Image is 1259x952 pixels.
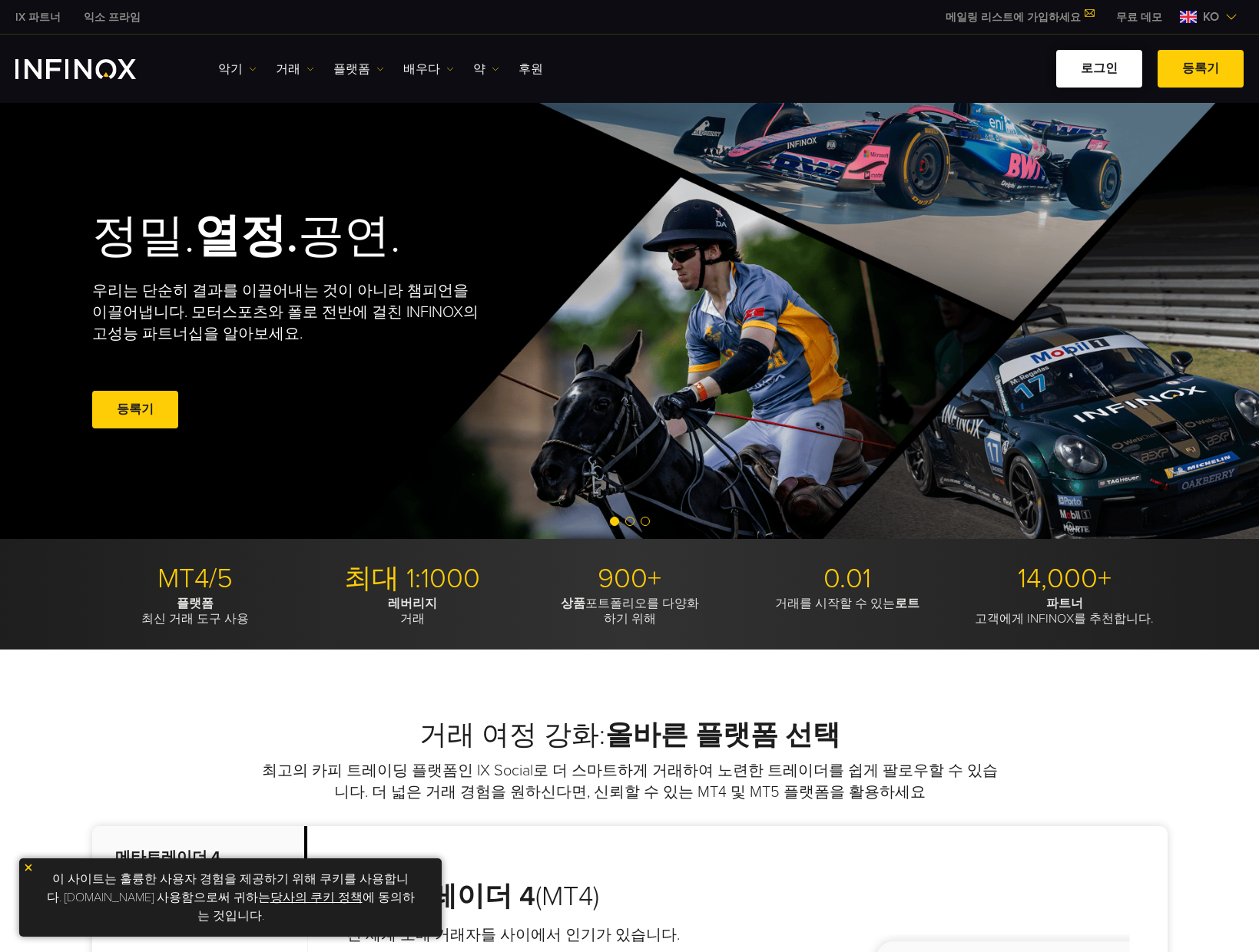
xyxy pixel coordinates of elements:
p: 거래를 시작할 수 있는 [744,596,950,611]
span: 슬라이드 1로 이동 [610,517,619,526]
strong: 로트 [895,596,919,611]
font: 약 [473,60,485,78]
a: 인피녹스 [4,9,72,25]
font: 거래 [276,60,300,78]
strong: 올바른 플랫폼 선택 [605,719,840,752]
h2: 정밀. 공연. [92,209,576,265]
font: 메일링 리스트에 가입하세요 [946,11,1081,24]
p: 우리는 단순히 결과를 이끌어내는 것이 아니라 챔피언을 이끌어냅니다. 모터스포츠와 폴로 전반에 걸친 INFINOX의 고성능 파트너십을 알아보세요. [92,280,479,345]
a: 플랫폼 [333,60,384,78]
font: 배우다 [403,60,440,78]
h3: (MT4) [346,880,713,914]
a: 인피녹스 [72,9,152,25]
p: 포트폴리오를 다양화 하기 위해 [527,596,733,626]
p: 고객에게 INFINOX를 추천합니다. [962,596,1168,626]
font: 플랫폼 [333,60,370,78]
a: 인피녹스 메뉴 [1105,9,1174,25]
a: 로그인 [1056,50,1142,88]
p: MT4/5 [92,562,298,596]
font: 등록기 [117,402,154,417]
p: 최고의 카피 트레이딩 플랫폼인 IX Social로 더 스마트하게 거래하여 노련한 트레이더를 쉽게 팔로우할 수 있습니다. 더 넓은 거래 경험을 원하신다면, 신뢰할 수 있는 MT... [257,760,1002,803]
p: 14,000+ [962,562,1168,596]
p: 최신 거래 도구 사용 [92,596,298,626]
span: 슬라이드 2로 이동 [625,517,634,526]
a: 배우다 [403,60,454,78]
a: INFINOX 로고 [15,59,172,79]
a: 등록기 [1158,50,1244,88]
font: 거래 여정 강화: [419,719,840,752]
strong: 플랫폼 [177,596,214,611]
a: 등록기 [92,391,178,428]
a: 당사의 쿠키 정책 [270,890,363,905]
p: 거래 [310,596,515,626]
font: 악기 [218,60,243,78]
a: 악기 [218,60,257,78]
font: 등록기 [1182,61,1219,76]
strong: 열정. [194,209,298,264]
span: 슬라이드 3으로 이동 [641,517,650,526]
a: 약 [473,60,499,78]
img: 노란색 닫기 아이콘 [23,862,34,873]
span: KO [1197,8,1225,26]
strong: 파트너 [1046,596,1083,611]
p: 900+ [527,562,733,596]
a: 거래 [276,60,314,78]
a: 메일링 리스트에 가입하세요 [934,11,1105,24]
font: 이 사이트는 훌륭한 사용자 경험을 제공하기 위해 쿠키를 사용합니다. [DOMAIN_NAME] 사용함으로써 귀하는 에 동의하는 것입니다. [47,871,415,924]
h4: 전 세계 소매 거래자들 사이에서 인기가 있습니다. [346,924,713,946]
p: 0.01 [744,562,950,596]
p: 최대 1:1000 [310,562,515,596]
a: 후원 [519,60,543,78]
strong: 레버리지 [388,596,437,611]
strong: 상품 [561,596,585,611]
p: 메타트레이더 4 [92,826,307,890]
